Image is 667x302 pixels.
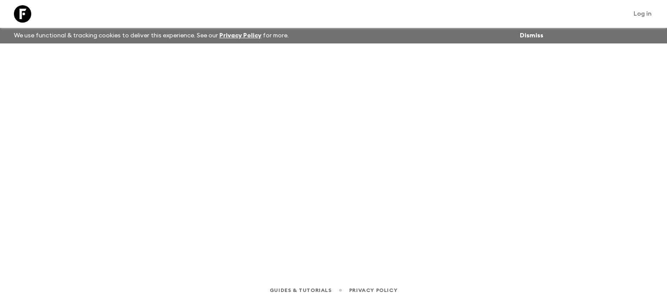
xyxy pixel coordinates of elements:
[629,8,657,20] a: Log in
[219,33,261,39] a: Privacy Policy
[10,28,292,43] p: We use functional & tracking cookies to deliver this experience. See our for more.
[518,30,545,42] button: Dismiss
[270,285,332,295] a: Guides & Tutorials
[349,285,397,295] a: Privacy Policy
